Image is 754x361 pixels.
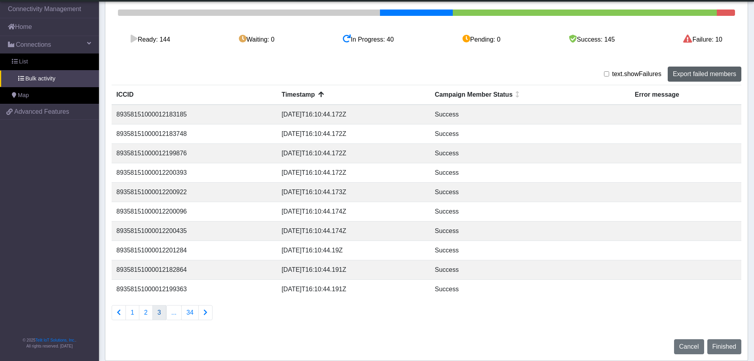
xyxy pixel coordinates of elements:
[112,144,277,163] td: 89358151000012199876
[14,107,69,117] span: Advanced Features
[430,105,630,124] td: Success
[277,222,430,241] td: [DATE]T16:10:44.174Z
[277,163,430,183] td: [DATE]T16:10:44.172Z
[612,69,661,79] div: text.showFailures
[112,85,277,105] th: ICCID
[36,338,75,342] a: Telit IoT Solutions, Inc.
[683,35,722,44] div: Failure: 10
[131,35,170,44] div: Ready: 144
[25,74,55,83] span: Bulk activity
[112,202,277,222] td: 89358151000012200096
[277,183,430,202] td: [DATE]T16:10:44.173Z
[569,35,615,44] div: Success: 145
[18,91,29,100] span: Map
[343,35,394,44] div: In Progress: 40
[112,305,213,320] nav: Connections list navigation
[277,241,430,260] td: [DATE]T16:10:44.19Z
[112,105,277,124] td: 89358151000012183185
[112,241,277,260] td: 89358151000012201284
[112,222,277,241] td: 89358151000012200435
[668,67,741,82] button: Export failed members
[281,90,425,99] div: Timestamp
[152,305,166,320] button: 3
[19,57,28,66] span: List
[166,305,182,320] button: ...
[712,343,736,350] span: Finished
[277,105,430,124] td: [DATE]T16:10:44.172Z
[277,280,430,299] td: [DATE]T16:10:44.191Z
[112,124,277,144] td: 89358151000012183748
[112,260,277,280] td: 89358151000012182864
[707,339,741,354] button: Finished
[16,40,51,50] span: Connections
[630,85,741,105] th: Error message
[277,260,430,280] td: [DATE]T16:10:44.191Z
[430,260,630,280] td: Success
[277,144,430,163] td: [DATE]T16:10:44.172Z
[112,183,277,202] td: 89358151000012200922
[430,202,630,222] td: Success
[435,90,625,99] div: Campaign Member Status
[674,339,704,354] button: Cancel
[112,163,277,183] td: 89358151000012200393
[430,163,630,183] td: Success
[430,280,630,299] td: Success
[430,222,630,241] td: Success
[430,241,630,260] td: Success
[462,35,501,44] div: Pending: 0
[430,183,630,202] td: Success
[430,144,630,163] td: Success
[239,35,275,44] div: Waiting: 0
[277,202,430,222] td: [DATE]T16:10:44.174Z
[112,280,277,299] td: 89358151000012199363
[125,305,139,320] button: 1
[181,305,199,320] button: 34
[430,124,630,144] td: Success
[139,305,153,320] button: 2
[679,343,699,350] span: Cancel
[277,124,430,144] td: [DATE]T16:10:44.172Z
